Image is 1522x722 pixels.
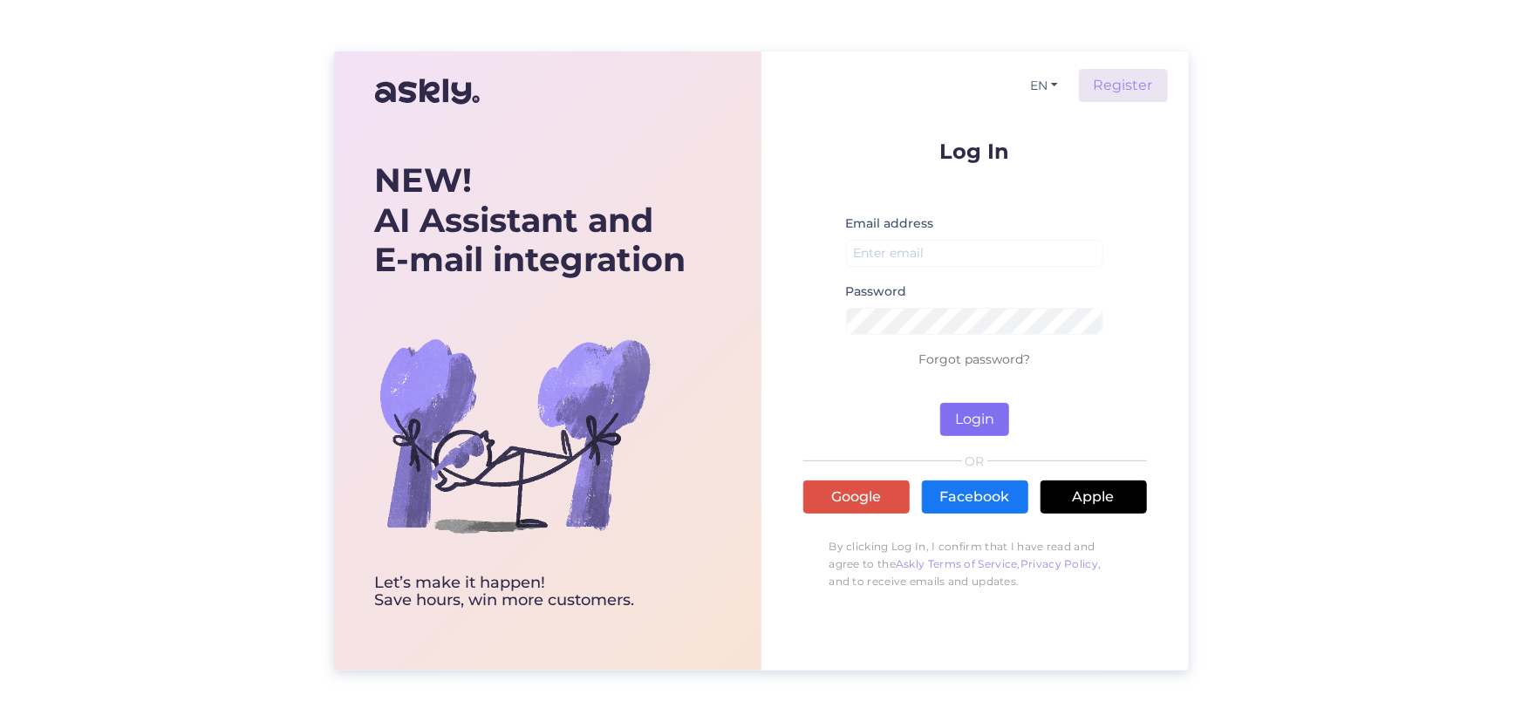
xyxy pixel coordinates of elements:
[803,140,1147,162] p: Log In
[375,575,686,610] div: Let’s make it happen! Save hours, win more customers.
[896,557,1018,570] a: Askly Terms of Service
[940,403,1009,436] button: Login
[375,296,654,575] img: bg-askly
[375,71,480,112] img: Askly
[922,480,1028,514] a: Facebook
[846,283,907,301] label: Password
[803,529,1147,599] p: By clicking Log In, I confirm that I have read and agree to the , , and to receive emails and upd...
[1041,480,1147,514] a: Apple
[962,455,987,467] span: OR
[846,215,934,233] label: Email address
[1079,69,1168,102] a: Register
[846,240,1104,267] input: Enter email
[1020,557,1098,570] a: Privacy Policy
[375,160,686,280] div: AI Assistant and E-mail integration
[919,351,1031,367] a: Forgot password?
[375,160,473,201] b: NEW!
[1023,73,1065,99] button: EN
[803,480,910,514] a: Google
